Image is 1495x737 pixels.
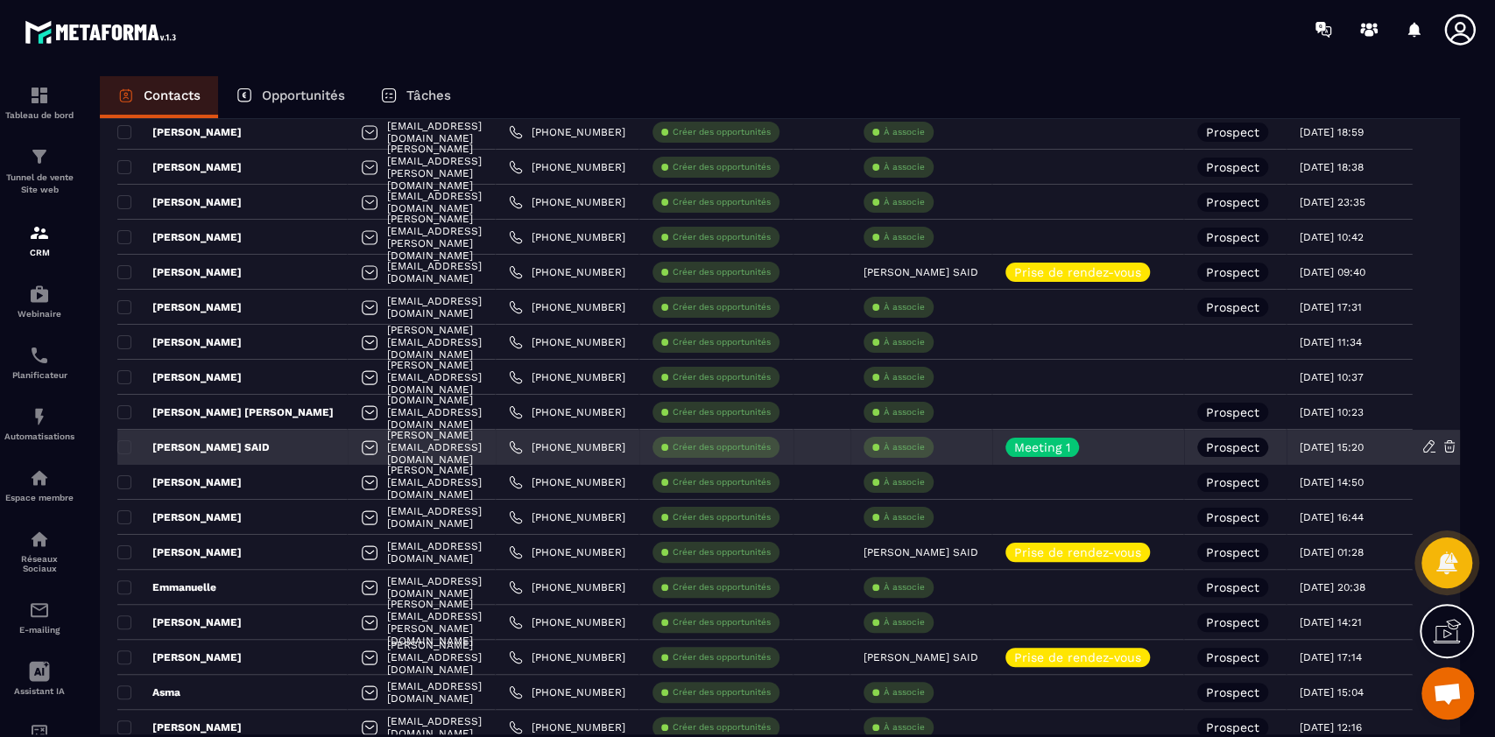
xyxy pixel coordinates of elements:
[1206,686,1259,698] p: Prospect
[673,511,771,523] p: Créer des opportunités
[1206,546,1259,558] p: Prospect
[673,441,771,453] p: Créer des opportunités
[673,686,771,698] p: Créer des opportunités
[144,88,201,103] p: Contacts
[509,125,625,139] a: [PHONE_NUMBER]
[884,616,925,628] p: À associe
[673,476,771,488] p: Créer des opportunités
[1300,196,1365,208] p: [DATE] 23:35
[1300,441,1364,453] p: [DATE] 15:20
[884,161,925,173] p: À associe
[673,196,771,208] p: Créer des opportunités
[1014,441,1070,453] p: Meeting 1
[4,686,74,696] p: Assistant IA
[100,76,218,118] a: Contacts
[1206,126,1259,138] p: Prospect
[864,266,978,278] p: [PERSON_NAME] SAID
[509,475,625,489] a: [PHONE_NUMBER]
[509,440,625,454] a: [PHONE_NUMBER]
[1206,511,1259,523] p: Prospect
[884,406,925,418] p: À associe
[673,581,771,593] p: Créer des opportunités
[29,600,50,621] img: email
[884,196,925,208] p: À associe
[673,406,771,418] p: Créer des opportunités
[509,370,625,384] a: [PHONE_NUMBER]
[4,133,74,209] a: formationformationTunnel de vente Site web
[4,309,74,319] p: Webinaire
[884,721,925,733] p: À associe
[4,554,74,573] p: Réseaux Sociaux
[117,615,242,629] p: [PERSON_NAME]
[4,370,74,380] p: Planificateur
[509,265,625,279] a: [PHONE_NUMBER]
[117,160,242,174] p: [PERSON_NAME]
[884,581,925,593] p: À associe
[1206,651,1259,663] p: Prospect
[1300,721,1362,733] p: [DATE] 12:16
[262,88,345,103] p: Opportunités
[884,126,925,138] p: À associe
[509,195,625,209] a: [PHONE_NUMBER]
[29,406,50,427] img: automations
[29,85,50,106] img: formation
[1206,266,1259,278] p: Prospect
[864,546,978,558] p: [PERSON_NAME] SAID
[1206,581,1259,593] p: Prospect
[1300,651,1362,663] p: [DATE] 17:14
[1300,266,1365,278] p: [DATE] 09:40
[117,300,242,314] p: [PERSON_NAME]
[884,336,925,348] p: À associe
[509,405,625,419] a: [PHONE_NUMBER]
[509,650,625,664] a: [PHONE_NUMBER]
[509,685,625,699] a: [PHONE_NUMBER]
[673,231,771,243] p: Créer des opportunités
[673,126,771,138] p: Créer des opportunités
[117,230,242,244] p: [PERSON_NAME]
[1300,336,1362,348] p: [DATE] 11:34
[1206,196,1259,208] p: Prospect
[117,685,180,699] p: Asma
[1014,266,1141,278] p: Prise de rendez-vous
[1014,546,1141,558] p: Prise de rendez-vous
[509,335,625,349] a: [PHONE_NUMBER]
[1300,126,1364,138] p: [DATE] 18:59
[1206,721,1259,733] p: Prospect
[864,651,978,663] p: [PERSON_NAME] SAID
[509,300,625,314] a: [PHONE_NUMBER]
[509,720,625,734] a: [PHONE_NUMBER]
[4,209,74,270] a: formationformationCRM
[1300,581,1365,593] p: [DATE] 20:38
[673,301,771,313] p: Créer des opportunités
[29,529,50,550] img: social-network
[4,270,74,332] a: automationsautomationsWebinaire
[884,371,925,383] p: À associe
[1300,231,1364,243] p: [DATE] 10:42
[884,511,925,523] p: À associe
[4,332,74,393] a: schedulerschedulerPlanificateur
[4,432,74,441] p: Automatisations
[1300,616,1362,628] p: [DATE] 14:21
[1300,476,1364,488] p: [DATE] 14:50
[117,545,242,559] p: [PERSON_NAME]
[1206,441,1259,453] p: Prospect
[363,76,469,118] a: Tâches
[4,625,74,635] p: E-mailing
[117,195,242,209] p: [PERSON_NAME]
[1206,616,1259,628] p: Prospect
[4,454,74,516] a: automationsautomationsEspace membre
[1014,651,1141,663] p: Prise de rendez-vous
[406,88,451,103] p: Tâches
[1206,161,1259,173] p: Prospect
[1300,301,1362,313] p: [DATE] 17:31
[4,110,74,120] p: Tableau de bord
[884,476,925,488] p: À associe
[117,125,242,139] p: [PERSON_NAME]
[1300,371,1364,383] p: [DATE] 10:37
[1206,231,1259,243] p: Prospect
[884,686,925,698] p: À associe
[117,580,216,594] p: Emmanuelle
[509,615,625,629] a: [PHONE_NUMBER]
[509,510,625,524] a: [PHONE_NUMBER]
[117,265,242,279] p: [PERSON_NAME]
